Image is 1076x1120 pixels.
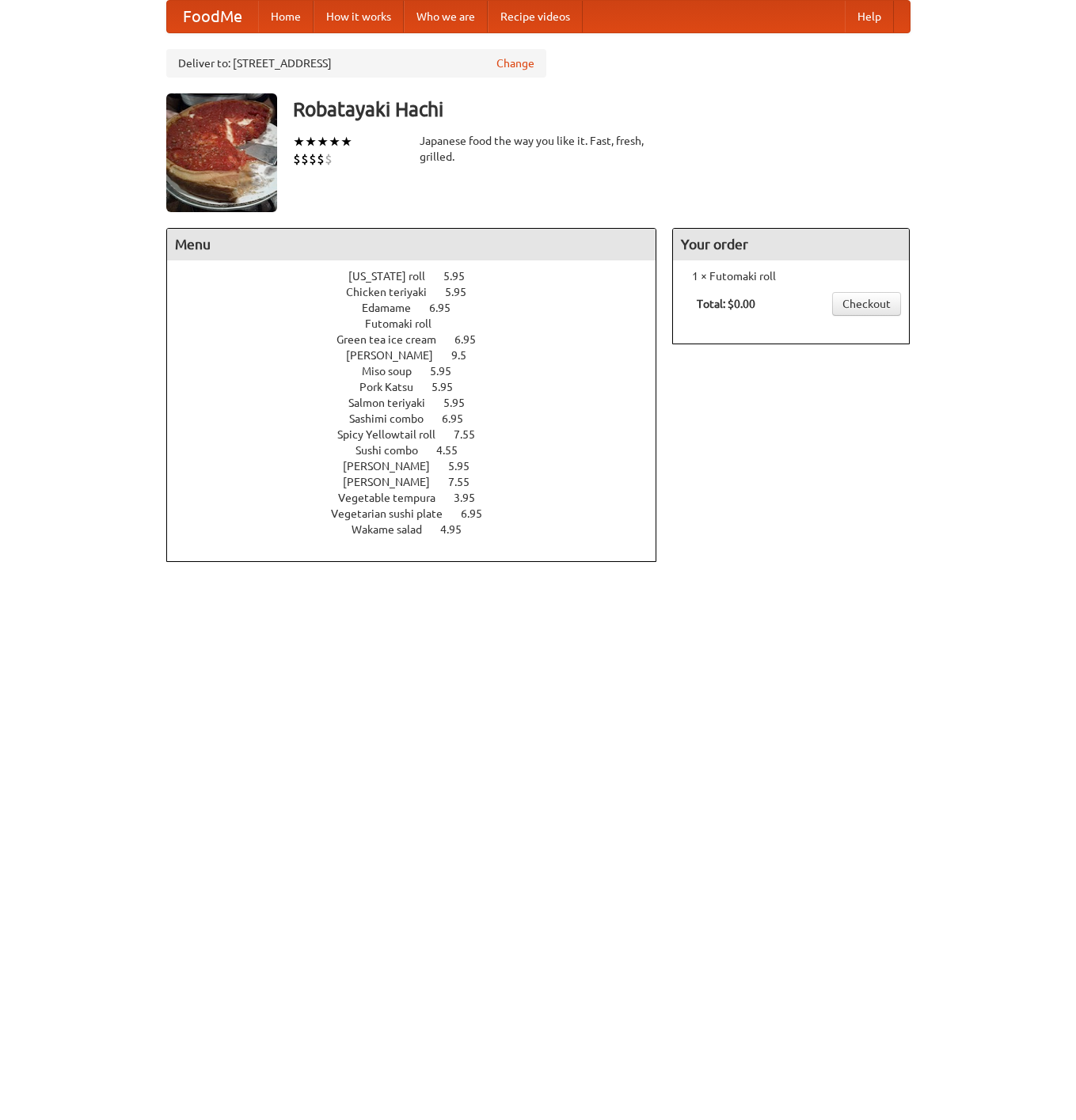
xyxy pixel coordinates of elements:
[454,492,491,504] span: 3.95
[454,428,491,441] span: 7.55
[436,444,473,457] span: 4.55
[340,133,352,150] li: ★
[349,412,439,425] span: Sashimi combo
[362,365,481,378] a: Miso soup 5.95
[348,397,441,409] span: Salmon teriyaki
[349,412,492,425] a: Sashimi combo 6.95
[346,349,496,362] a: [PERSON_NAME] 9.5
[343,460,499,473] a: [PERSON_NAME] 5.95
[404,1,488,32] a: Who we are
[317,133,329,150] li: ★
[314,1,404,32] a: How it works
[348,270,441,283] span: [US_STATE] roll
[359,381,482,393] a: Pork Katsu 5.95
[317,150,325,168] li: $
[362,365,428,378] span: Miso soup
[329,133,340,150] li: ★
[454,333,492,346] span: 6.95
[832,292,901,316] a: Checkout
[432,381,469,393] span: 5.95
[293,150,301,168] li: $
[166,93,277,212] img: angular.jpg
[338,492,504,504] a: Vegetable tempura 3.95
[445,286,482,298] span: 5.95
[331,507,511,520] a: Vegetarian sushi plate 6.95
[325,150,333,168] li: $
[429,302,466,314] span: 6.95
[293,93,911,125] h3: Robatayaki Hachi
[845,1,894,32] a: Help
[365,317,477,330] a: Futomaki roll
[258,1,314,32] a: Home
[348,270,494,283] a: [US_STATE] roll 5.95
[352,523,491,536] a: Wakame salad 4.95
[336,333,505,346] a: Green tea ice cream 6.95
[355,444,487,457] a: Sushi combo 4.55
[673,229,909,260] h4: Your order
[337,428,451,441] span: Spicy Yellowtail roll
[697,298,755,310] b: Total: $0.00
[348,397,494,409] a: Salmon teriyaki 5.95
[337,428,504,441] a: Spicy Yellowtail roll 7.55
[336,333,452,346] span: Green tea ice cream
[293,133,305,150] li: ★
[343,476,499,488] a: [PERSON_NAME] 7.55
[355,444,434,457] span: Sushi combo
[443,397,481,409] span: 5.95
[451,349,482,362] span: 9.5
[166,49,546,78] div: Deliver to: [STREET_ADDRESS]
[346,349,449,362] span: [PERSON_NAME]
[420,133,657,165] div: Japanese food the way you like it. Fast, fresh, grilled.
[681,268,901,284] li: 1 × Futomaki roll
[496,55,534,71] a: Change
[430,365,467,378] span: 5.95
[346,286,443,298] span: Chicken teriyaki
[338,492,451,504] span: Vegetable tempura
[362,302,427,314] span: Edamame
[448,476,485,488] span: 7.55
[488,1,583,32] a: Recipe videos
[309,150,317,168] li: $
[359,381,429,393] span: Pork Katsu
[346,286,496,298] a: Chicken teriyaki 5.95
[448,460,485,473] span: 5.95
[365,317,447,330] span: Futomaki roll
[443,270,481,283] span: 5.95
[305,133,317,150] li: ★
[301,150,309,168] li: $
[362,302,480,314] a: Edamame 6.95
[352,523,438,536] span: Wakame salad
[343,460,446,473] span: [PERSON_NAME]
[343,476,446,488] span: [PERSON_NAME]
[167,229,656,260] h4: Menu
[461,507,498,520] span: 6.95
[440,523,477,536] span: 4.95
[167,1,258,32] a: FoodMe
[331,507,458,520] span: Vegetarian sushi plate
[442,412,479,425] span: 6.95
